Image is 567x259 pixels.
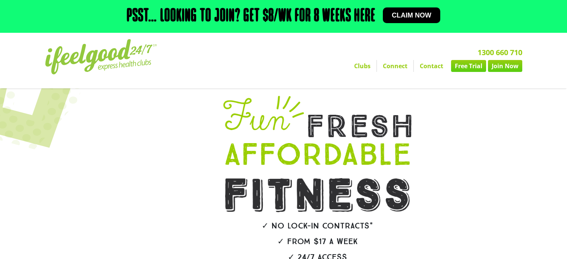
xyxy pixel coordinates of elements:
[202,237,433,246] h2: ✓ From $17 a week
[348,60,377,72] a: Clubs
[451,60,486,72] a: Free Trial
[383,7,440,23] a: Claim now
[215,60,522,72] nav: Menu
[377,60,413,72] a: Connect
[202,222,433,230] h2: ✓ No lock-in contracts*
[414,60,449,72] a: Contact
[127,7,375,25] h2: Psst… Looking to join? Get $8/wk for 8 weeks here
[488,60,522,72] a: Join Now
[392,12,431,19] span: Claim now
[478,47,522,57] a: 1300 660 710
